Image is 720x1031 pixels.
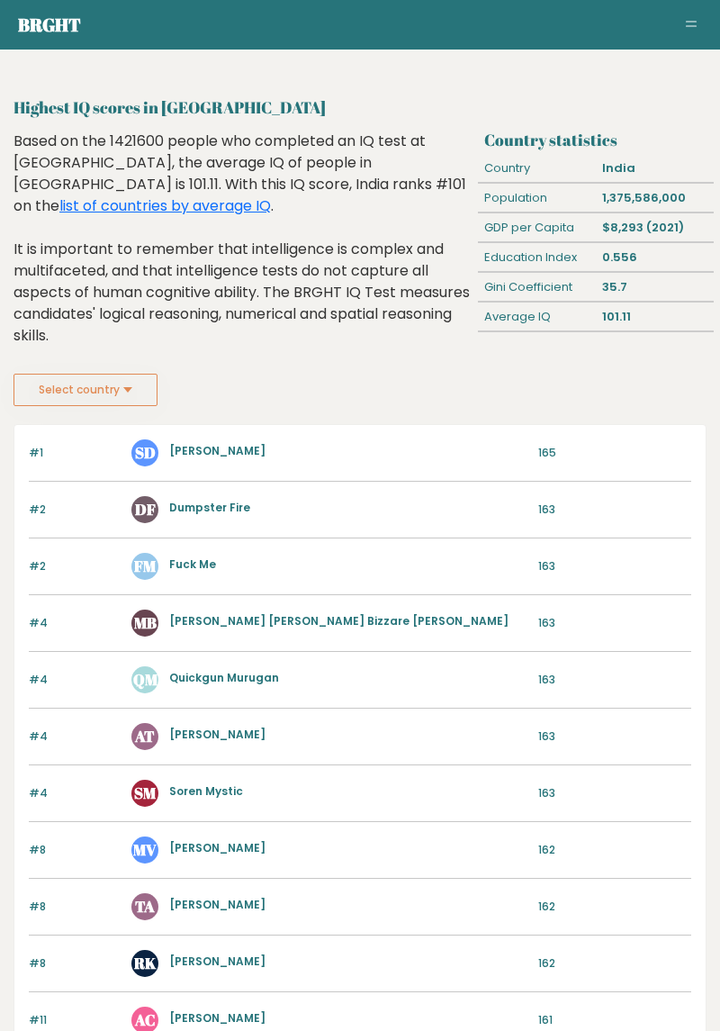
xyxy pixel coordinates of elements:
[484,131,706,149] h3: Country statistics
[169,727,265,742] a: [PERSON_NAME]
[596,303,714,331] div: 101.11
[135,896,155,917] text: TA
[478,243,596,272] div: Education Index
[538,955,691,972] p: 162
[29,728,121,745] p: #4
[29,615,121,631] p: #4
[29,1012,121,1028] p: #11
[29,842,121,858] p: #8
[478,213,596,242] div: GDP per Capita
[169,1010,265,1026] a: [PERSON_NAME]
[134,726,155,746] text: AT
[478,184,596,213] div: Population
[169,443,265,458] a: [PERSON_NAME]
[169,670,279,685] a: Quickgun Murugan
[538,615,691,631] p: 163
[169,840,265,855] a: [PERSON_NAME]
[18,13,81,37] a: Brght
[169,500,250,515] a: Dumpster Fire
[538,899,691,915] p: 162
[134,782,157,803] text: SM
[538,842,691,858] p: 162
[169,897,265,912] a: [PERSON_NAME]
[169,954,265,969] a: [PERSON_NAME]
[13,131,471,374] div: Based on the 1421600 people who completed an IQ test at [GEOGRAPHIC_DATA], the average IQ of peop...
[29,558,121,574] p: #2
[538,1012,691,1028] p: 161
[13,95,706,120] h2: Highest IQ scores in [GEOGRAPHIC_DATA]
[29,502,121,518] p: #2
[29,445,121,461] p: #1
[596,213,714,242] div: $8,293 (2021)
[596,154,714,183] div: India
[169,556,216,572] a: Fuck Me
[538,672,691,688] p: 163
[680,14,702,36] button: Toggle navigation
[133,953,157,973] text: RK
[13,374,157,406] button: Select country
[29,899,121,915] p: #8
[134,499,155,520] text: DF
[596,273,714,302] div: 35.7
[133,839,157,860] text: MV
[169,613,508,629] a: [PERSON_NAME] [PERSON_NAME] Bizzare [PERSON_NAME]
[29,785,121,801] p: #4
[538,728,691,745] p: 163
[134,556,157,576] text: FM
[133,1009,155,1030] text: AC
[478,273,596,302] div: Gini Coefficient
[132,669,157,690] text: QM
[133,612,156,633] text: MB
[59,195,271,216] a: list of countries by average IQ
[538,558,691,574] p: 163
[29,955,121,972] p: #8
[134,442,155,463] text: SD
[538,445,691,461] p: 165
[538,785,691,801] p: 163
[169,783,243,799] a: Soren Mystic
[596,243,714,272] div: 0.556
[29,672,121,688] p: #4
[538,502,691,518] p: 163
[478,154,596,183] div: Country
[596,184,714,213] div: 1,375,586,000
[478,303,596,331] div: Average IQ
